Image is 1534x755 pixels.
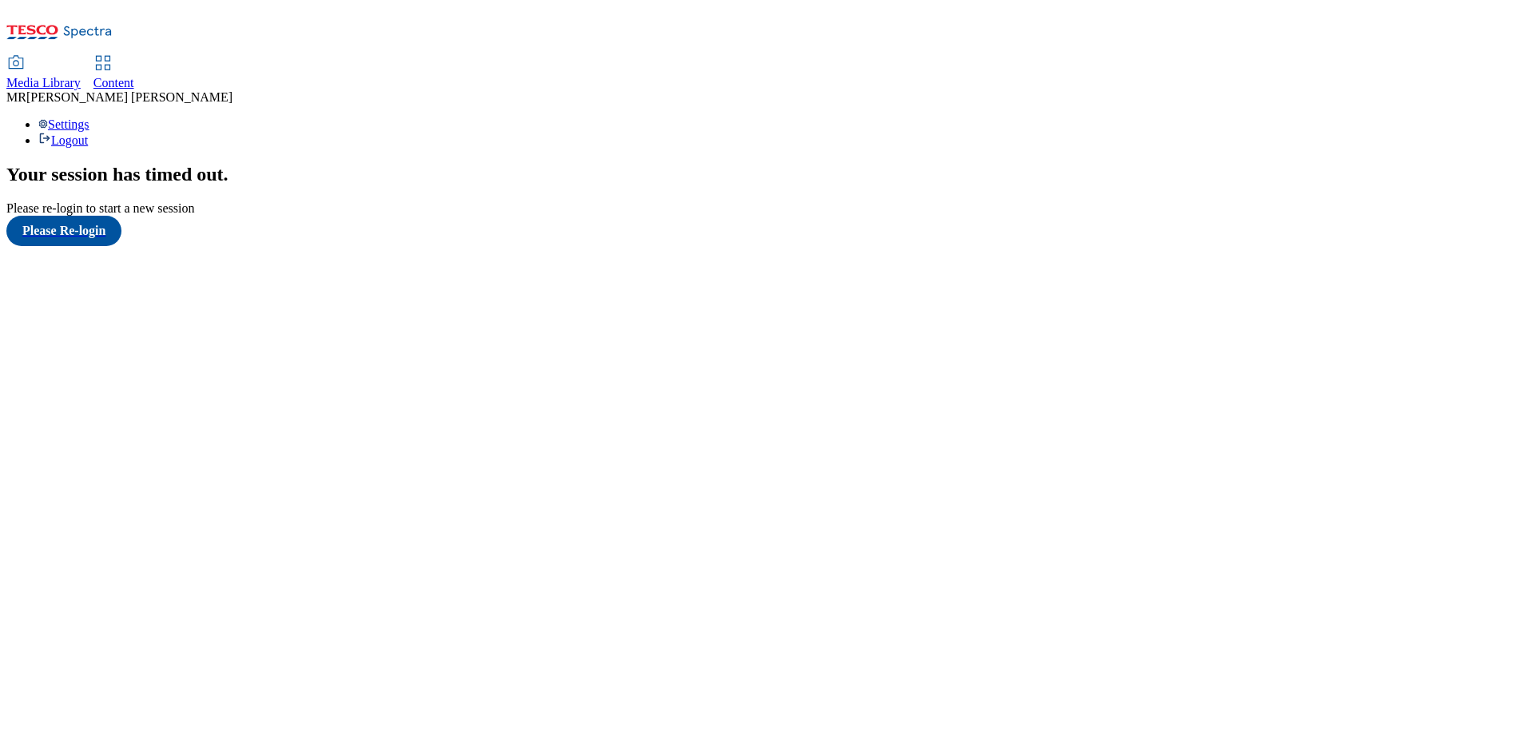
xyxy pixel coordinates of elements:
[6,216,121,246] button: Please Re-login
[6,57,81,90] a: Media Library
[224,164,229,185] span: .
[93,57,134,90] a: Content
[6,90,26,104] span: MR
[6,201,1528,216] div: Please re-login to start a new session
[93,76,134,89] span: Content
[26,90,232,104] span: [PERSON_NAME] [PERSON_NAME]
[38,117,89,131] a: Settings
[38,133,88,147] a: Logout
[6,164,1528,185] h2: Your session has timed out
[6,76,81,89] span: Media Library
[6,216,1528,246] a: Please Re-login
